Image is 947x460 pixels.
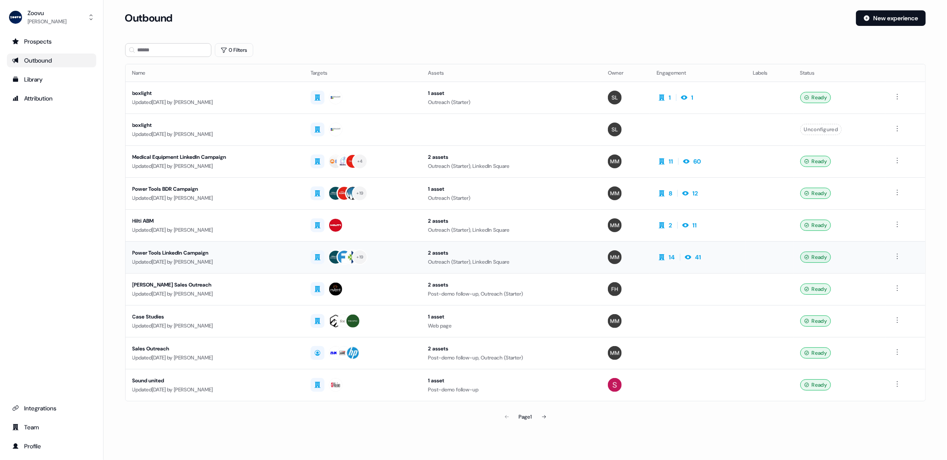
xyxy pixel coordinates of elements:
[12,404,91,413] div: Integrations
[608,250,622,264] img: Morgan
[428,162,594,170] div: Outreach (Starter), LinkedIn Square
[608,186,622,200] img: Morgan
[812,381,827,389] span: Ready
[812,349,827,357] span: Ready
[428,258,594,266] div: Outreach (Starter), LinkedIn Square
[7,54,96,67] a: Go to outbound experience
[125,12,173,25] h3: Outbound
[669,93,671,102] div: 1
[804,125,838,134] span: Unconfigured
[608,314,622,328] img: Morgan
[132,353,297,362] div: Updated [DATE] by [PERSON_NAME]
[132,89,297,98] div: boxlight
[608,91,622,104] img: Spencer
[132,185,297,193] div: Power Tools BDR Campaign
[608,378,622,392] img: Sandy
[7,35,96,48] a: Go to prospects
[428,385,594,394] div: Post-demo follow-up
[132,258,297,266] div: Updated [DATE] by [PERSON_NAME]
[132,344,297,353] div: Sales Outreach
[28,17,66,26] div: [PERSON_NAME]
[428,290,594,298] div: Post-demo follow-up, Outreach (Starter)
[132,153,297,161] div: Medical Equipment LinkedIn Campaign
[304,64,421,82] th: Targets
[693,157,701,166] div: 60
[812,157,827,166] span: Ready
[669,253,675,262] div: 14
[12,94,91,103] div: Attribution
[608,218,622,232] img: Morgan
[669,189,672,198] div: 8
[421,64,601,82] th: Assets
[132,376,297,385] div: Sound united
[812,189,827,198] span: Ready
[428,321,594,330] div: Web page
[428,89,594,98] div: 1 asset
[428,226,594,234] div: Outreach (Starter), LinkedIn Square
[132,385,297,394] div: Updated [DATE] by [PERSON_NAME]
[812,317,827,325] span: Ready
[691,93,693,102] div: 1
[601,64,650,82] th: Owner
[132,162,297,170] div: Updated [DATE] by [PERSON_NAME]
[12,442,91,451] div: Profile
[428,344,594,353] div: 2 assets
[519,413,532,421] div: Page 1
[28,9,66,17] div: Zoovu
[12,423,91,432] div: Team
[428,376,594,385] div: 1 asset
[812,93,827,102] span: Ready
[357,253,364,261] div: + 19
[132,121,297,129] div: boxlight
[428,194,594,202] div: Outreach (Starter)
[7,401,96,415] a: Go to integrations
[132,226,297,234] div: Updated [DATE] by [PERSON_NAME]
[132,280,297,289] div: [PERSON_NAME] Sales Outreach
[812,221,827,230] span: Ready
[856,10,926,26] button: New experience
[608,154,622,168] img: Morgan
[12,56,91,65] div: Outbound
[695,253,701,262] div: 41
[132,98,297,107] div: Updated [DATE] by [PERSON_NAME]
[428,98,594,107] div: Outreach (Starter)
[428,353,594,362] div: Post-demo follow-up, Outreach (Starter)
[357,189,364,197] div: + 19
[428,312,594,321] div: 1 asset
[7,72,96,86] a: Go to templates
[669,157,673,166] div: 11
[126,64,304,82] th: Name
[7,91,96,105] a: Go to attribution
[746,64,793,82] th: Labels
[692,221,697,230] div: 11
[132,217,297,225] div: Hilti ABM
[132,312,297,321] div: Case Studies
[357,158,363,165] div: + 4
[650,64,746,82] th: Engagement
[608,346,622,360] img: Morgan
[215,43,253,57] button: 0 Filters
[669,221,672,230] div: 2
[692,189,698,198] div: 12
[132,290,297,298] div: Updated [DATE] by [PERSON_NAME]
[812,253,827,262] span: Ready
[132,249,297,257] div: Power Tools LinkedIn Campaign
[132,130,297,139] div: Updated [DATE] by [PERSON_NAME]
[132,194,297,202] div: Updated [DATE] by [PERSON_NAME]
[428,280,594,289] div: 2 assets
[7,439,96,453] a: Go to profile
[608,123,622,136] img: Spencer
[428,217,594,225] div: 2 assets
[12,37,91,46] div: Prospects
[7,420,96,434] a: Go to team
[428,153,594,161] div: 2 assets
[608,282,622,296] img: Freddie
[132,321,297,330] div: Updated [DATE] by [PERSON_NAME]
[7,7,96,28] button: Zoovu[PERSON_NAME]
[812,285,827,293] span: Ready
[12,75,91,84] div: Library
[428,249,594,257] div: 2 assets
[793,64,885,82] th: Status
[428,185,594,193] div: 1 asset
